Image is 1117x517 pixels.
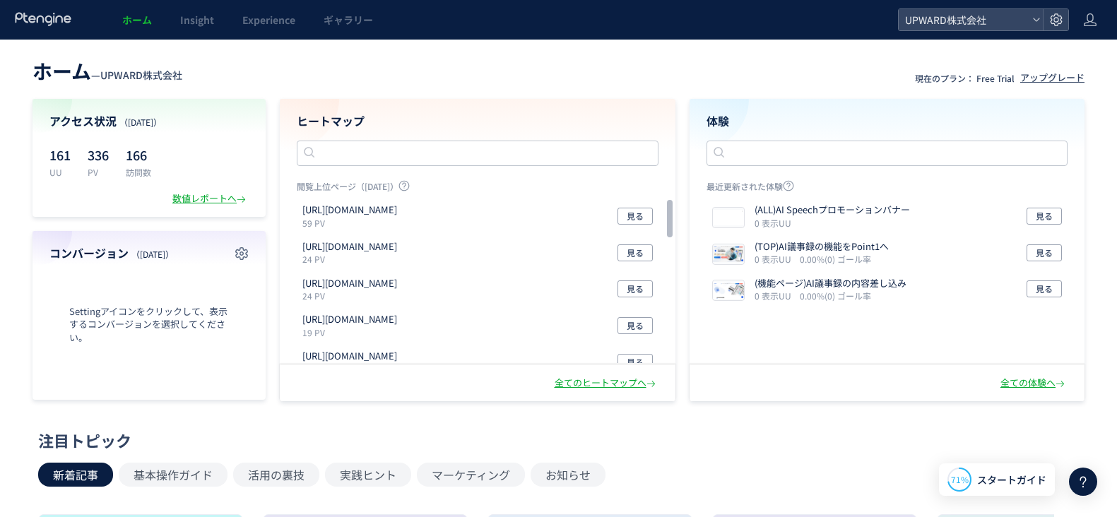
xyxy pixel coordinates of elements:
div: 数値レポートへ [172,192,249,206]
p: 59 PV [302,217,403,229]
span: Insight [180,13,214,27]
button: 見る [617,354,653,371]
span: 見る [1036,280,1053,297]
p: 訪問数 [126,166,151,178]
span: 見る [627,244,644,261]
p: (ALL)AI Speechプロモーションバナー [755,203,910,217]
button: 見る [617,317,653,334]
p: https://upward.jp [302,203,397,217]
span: スタートガイド [977,473,1046,487]
p: 24 PV [302,290,403,302]
i: 0 表示UU [755,253,797,265]
p: 閲覧上位ページ（[DATE]） [297,180,658,198]
div: — [32,57,182,85]
button: 見る [617,280,653,297]
span: UPWARD株式会社 [901,9,1027,30]
p: 19 PV [302,326,403,338]
p: 15 PV [302,363,403,375]
span: 71% [951,473,969,485]
p: 現在のプラン： Free Trial [915,72,1015,84]
p: 最近更新された体験 [707,180,1068,198]
button: 新着記事 [38,463,113,487]
img: e4a40bae7144b9045c6f0569816b0ee91756900633871.jpeg [713,244,744,264]
h4: 体験 [707,113,1068,129]
button: お知らせ [531,463,605,487]
p: https://upward.jp/weblog/excel-customer-management [302,313,397,326]
button: マーケティング [417,463,525,487]
span: Experience [242,13,295,27]
p: PV [88,166,109,178]
span: （[DATE]） [131,248,174,260]
h4: ヒートマップ [297,113,658,129]
p: https://upward.jp/weblog/contents-1911-2464 [302,350,397,363]
img: ae8600c86565dbdc67bee0ae977d42bb1756953384005.jpeg [713,280,744,300]
span: 見る [627,208,644,225]
p: UU [49,166,71,178]
span: 見る [1036,208,1053,225]
button: 見る [1027,244,1062,261]
img: 45ab7e3b9c1c3d3cc8abbcf71d24c00c1756953673182.png [713,208,744,227]
i: 0.00%(0) ゴール率 [800,253,871,265]
span: （[DATE]） [119,116,162,128]
p: https://upward.jp/weblog/mapping-customer-information [302,277,397,290]
button: 見る [617,208,653,225]
span: 見る [1036,244,1053,261]
div: 全てのヒートマップへ [555,376,658,390]
span: ホーム [122,13,152,27]
p: https://corp.upward.jp/company [302,240,397,254]
p: 336 [88,143,109,166]
button: 見る [617,244,653,261]
i: 0 表示UU [755,290,797,302]
span: ホーム [32,57,91,85]
button: 実践ヒント [325,463,411,487]
i: 0 表示UU [755,217,791,229]
p: 166 [126,143,151,166]
p: (TOP)AI議事録の機能をPoint1へ [755,240,889,254]
span: Settingアイコンをクリックして、表示するコンバージョンを選択してください。 [49,305,249,345]
div: アップグレード [1020,71,1085,85]
i: 0.00%(0) ゴール率 [800,290,871,302]
button: 活用の裏技 [233,463,319,487]
button: 見る [1027,280,1062,297]
p: 24 PV [302,253,403,265]
div: 注目トピック [38,429,1072,451]
button: 基本操作ガイド [119,463,227,487]
h4: アクセス状況 [49,113,249,129]
span: 見る [627,354,644,371]
h4: コンバージョン [49,245,249,261]
p: 161 [49,143,71,166]
button: 見る [1027,208,1062,225]
span: 見る [627,317,644,334]
span: ギャラリー [324,13,373,27]
span: 見る [627,280,644,297]
p: (機能ページ)AI議事録の内容差し込み [755,277,906,290]
div: 全ての体験へ [1000,376,1068,390]
span: UPWARD株式会社 [100,68,182,82]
